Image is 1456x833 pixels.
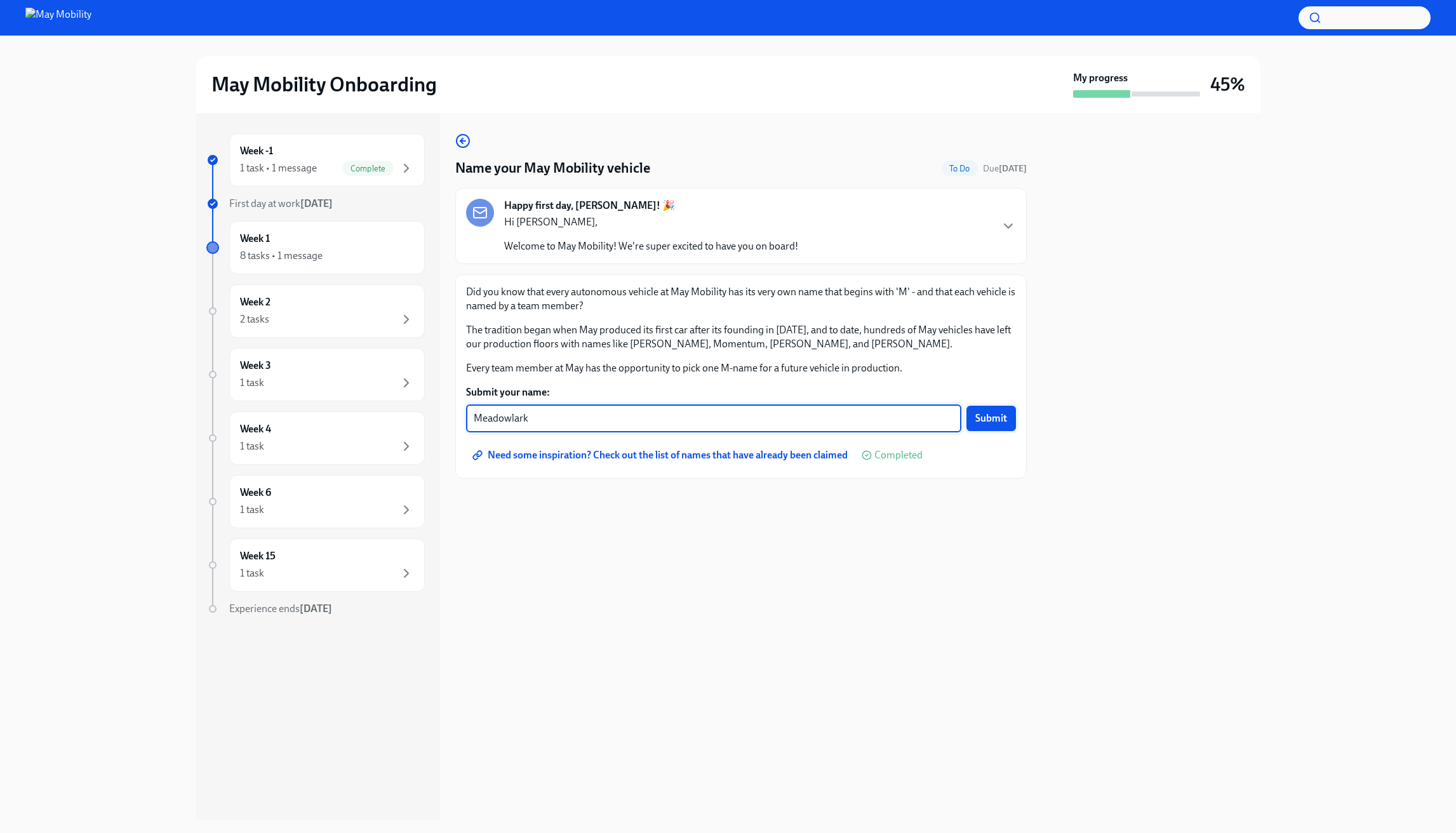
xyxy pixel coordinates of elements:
[240,376,264,390] div: 1 task
[240,232,270,246] h6: Week 1
[466,285,1016,313] p: Did you know that every autonomous vehicle at May Mobility has its very own name that begins with...
[206,133,425,187] a: Week -11 task • 1 messageComplete
[240,549,276,563] h6: Week 15
[206,538,425,592] a: Week 151 task
[211,72,437,97] h2: May Mobility Onboarding
[206,348,425,401] a: Week 31 task
[206,284,425,338] a: Week 22 tasks
[240,503,264,517] div: 1 task
[229,603,332,615] span: Experience ends
[240,566,264,580] div: 1 task
[966,406,1016,431] button: Submit
[206,221,425,274] a: Week 18 tasks • 1 message
[874,450,923,460] span: Completed
[455,159,650,178] h4: Name your May Mobility vehicle
[343,164,394,173] span: Complete
[300,603,332,615] strong: [DATE]
[240,249,323,263] div: 8 tasks • 1 message
[240,295,270,309] h6: Week 2
[240,486,271,500] h6: Week 6
[240,144,273,158] h6: Week -1
[466,361,1016,375] p: Every team member at May has the opportunity to pick one M-name for a future vehicle in production.
[504,239,798,253] p: Welcome to May Mobility! We're super excited to have you on board!
[999,163,1027,174] strong: [DATE]
[942,164,978,173] span: To Do
[466,323,1016,351] p: The tradition began when May produced its first car after its founding in [DATE], and to date, hu...
[466,443,857,468] a: Need some inspiration? Check out the list of names that have already been claimed
[983,163,1027,174] span: Due
[240,439,264,453] div: 1 task
[229,197,333,210] span: First day at work
[240,359,271,373] h6: Week 3
[206,475,425,528] a: Week 61 task
[504,199,675,213] strong: Happy first day, [PERSON_NAME]! 🎉
[25,8,91,28] img: May Mobility
[300,197,333,210] strong: [DATE]
[504,215,798,229] p: Hi [PERSON_NAME],
[983,163,1027,175] span: October 19th, 2025 09:00
[206,411,425,465] a: Week 41 task
[975,412,1007,425] span: Submit
[475,449,848,462] span: Need some inspiration? Check out the list of names that have already been claimed
[1210,73,1245,96] h3: 45%
[240,422,271,436] h6: Week 4
[206,197,425,211] a: First day at work[DATE]
[240,312,269,326] div: 2 tasks
[1073,71,1128,85] strong: My progress
[474,411,954,426] textarea: Meadowlark
[466,385,1016,399] label: Submit your name:
[240,161,317,175] div: 1 task • 1 message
